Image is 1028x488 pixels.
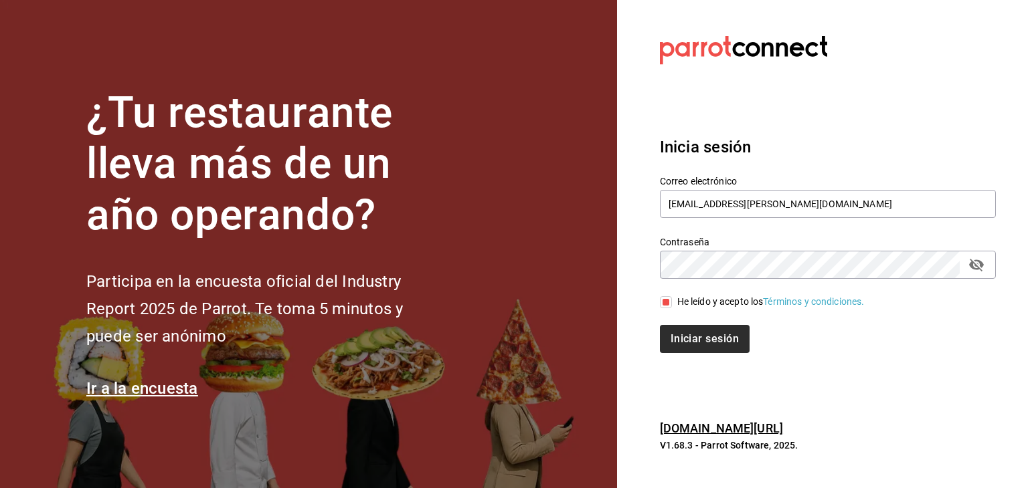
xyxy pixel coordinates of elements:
[86,88,448,241] h1: ¿Tu restaurante lleva más de un año operando?
[86,379,198,398] a: Ir a la encuesta
[660,325,750,353] button: Iniciar sesión
[660,237,996,246] label: Contraseña
[677,295,865,309] div: He leído y acepto los
[660,135,996,159] h3: Inicia sesión
[660,439,996,452] p: V1.68.3 - Parrot Software, 2025.
[660,190,996,218] input: Ingresa tu correo electrónico
[660,421,783,435] a: [DOMAIN_NAME][URL]
[660,176,996,185] label: Correo electrónico
[86,268,448,350] h2: Participa en la encuesta oficial del Industry Report 2025 de Parrot. Te toma 5 minutos y puede se...
[763,296,864,307] a: Términos y condiciones.
[965,253,988,276] button: passwordField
